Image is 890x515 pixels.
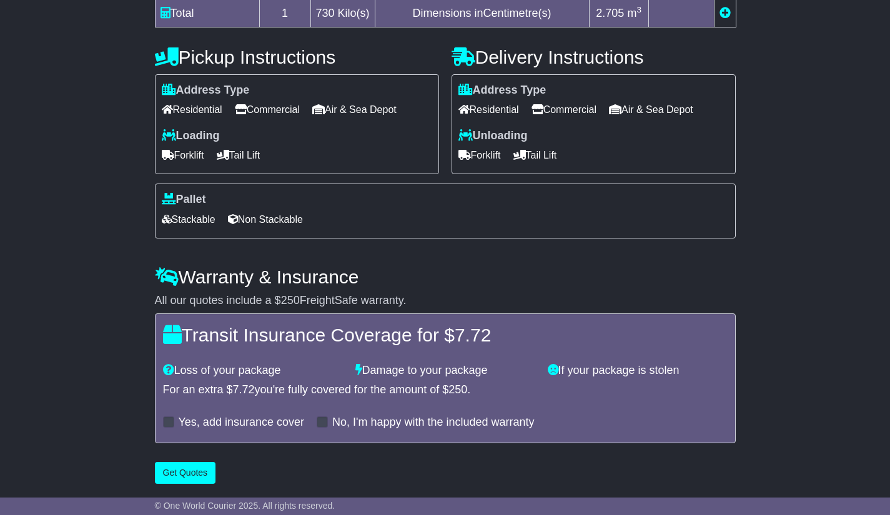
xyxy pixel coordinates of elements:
[155,462,216,484] button: Get Quotes
[636,5,641,14] sup: 3
[627,7,641,19] span: m
[233,383,255,396] span: 7.72
[719,7,731,19] a: Add new item
[596,7,624,19] span: 2.705
[349,364,541,378] div: Damage to your package
[458,84,546,97] label: Address Type
[312,100,397,119] span: Air & Sea Depot
[162,84,250,97] label: Address Type
[228,210,303,229] span: Non Stackable
[155,294,736,308] div: All our quotes include a $ FreightSafe warranty.
[157,364,349,378] div: Loss of your package
[458,145,501,165] span: Forklift
[162,129,220,143] label: Loading
[609,100,693,119] span: Air & Sea Depot
[532,100,596,119] span: Commercial
[163,383,728,397] div: For an extra $ you're fully covered for the amount of $ .
[235,100,300,119] span: Commercial
[455,325,491,345] span: 7.72
[162,145,204,165] span: Forklift
[541,364,734,378] div: If your package is stolen
[316,7,335,19] span: 730
[162,210,215,229] span: Stackable
[163,325,728,345] h4: Transit Insurance Coverage for $
[513,145,557,165] span: Tail Lift
[458,100,519,119] span: Residential
[448,383,467,396] span: 250
[217,145,260,165] span: Tail Lift
[155,501,335,511] span: © One World Courier 2025. All rights reserved.
[458,129,528,143] label: Unloading
[332,416,535,429] label: No, I'm happy with the included warranty
[179,416,304,429] label: Yes, add insurance cover
[155,47,439,67] h4: Pickup Instructions
[452,47,736,67] h4: Delivery Instructions
[162,193,206,207] label: Pallet
[162,100,222,119] span: Residential
[155,267,736,287] h4: Warranty & Insurance
[281,294,300,307] span: 250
